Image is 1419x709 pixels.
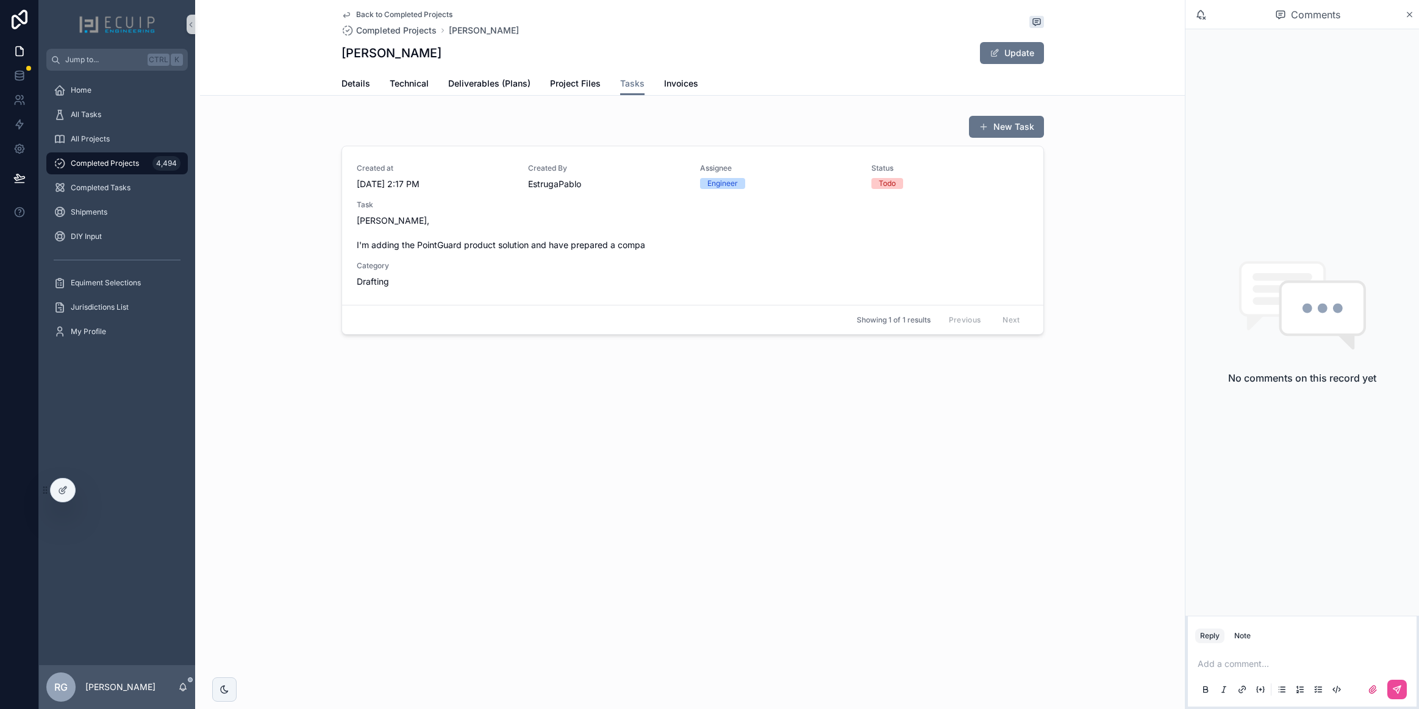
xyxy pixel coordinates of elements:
a: Jurisdictions List [46,296,188,318]
h2: No comments on this record yet [1228,371,1376,385]
a: Details [341,73,370,97]
span: Technical [390,77,429,90]
span: Home [71,85,91,95]
a: Created at[DATE] 2:17 PMCreated ByEstrugaPabloAssigneeEngineerStatusTodoTask[PERSON_NAME], I'm ad... [342,146,1043,305]
a: Deliverables (Plans) [448,73,531,97]
span: [PERSON_NAME], I'm adding the PointGuard product solution and have prepared a compa [357,215,1029,251]
span: Completed Tasks [71,183,130,193]
a: Equiment Selections [46,272,188,294]
span: Assignee [700,163,857,173]
span: Status [871,163,1029,173]
img: App logo [79,15,155,34]
a: Completed Projects4,494 [46,152,188,174]
a: Tasks [620,73,645,96]
span: Task [357,200,1029,210]
span: Category [357,261,514,271]
div: Note [1234,631,1251,641]
button: Jump to...CtrlK [46,49,188,71]
a: All Tasks [46,104,188,126]
span: Tasks [620,77,645,90]
span: Jurisdictions List [71,302,129,312]
span: Deliverables (Plans) [448,77,531,90]
a: DIY Input [46,226,188,248]
span: Equiment Selections [71,278,141,288]
span: RG [54,680,68,694]
a: All Projects [46,128,188,150]
span: Invoices [664,77,698,90]
span: Jump to... [65,55,143,65]
button: New Task [969,116,1044,138]
div: Engineer [707,178,738,189]
span: [DATE] 2:17 PM [357,178,514,190]
span: Completed Projects [356,24,437,37]
span: EstrugaPablo [528,178,685,190]
span: K [172,55,182,65]
span: Ctrl [148,54,170,66]
span: DIY Input [71,232,102,241]
span: All Tasks [71,110,101,119]
a: My Profile [46,321,188,343]
div: Todo [879,178,896,189]
span: Project Files [550,77,601,90]
div: scrollable content [39,71,195,358]
div: 4,494 [152,156,181,171]
span: Completed Projects [71,159,139,168]
button: Update [980,42,1044,64]
button: Note [1229,629,1256,643]
span: My Profile [71,327,106,337]
a: Technical [390,73,429,97]
span: Showing 1 of 1 results [857,315,931,325]
span: Created By [528,163,685,173]
a: Back to Completed Projects [341,10,452,20]
a: Completed Tasks [46,177,188,199]
span: Back to Completed Projects [356,10,452,20]
span: Details [341,77,370,90]
span: Shipments [71,207,107,217]
span: Created at [357,163,514,173]
span: Comments [1291,7,1340,22]
a: Project Files [550,73,601,97]
a: Invoices [664,73,698,97]
span: Drafting [357,276,389,288]
p: [PERSON_NAME] [85,681,155,693]
span: All Projects [71,134,110,144]
a: Completed Projects [341,24,437,37]
a: Shipments [46,201,188,223]
button: Reply [1195,629,1224,643]
h1: [PERSON_NAME] [341,45,441,62]
a: [PERSON_NAME] [449,24,519,37]
a: Home [46,79,188,101]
